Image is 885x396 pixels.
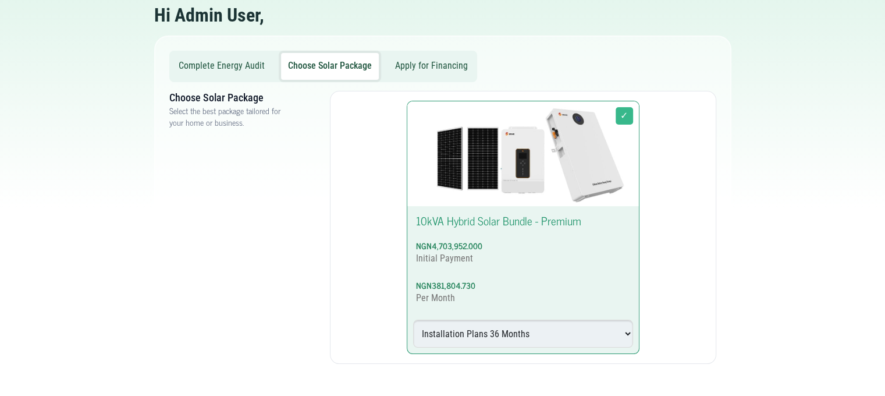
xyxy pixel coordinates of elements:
h2: Hi Admin User, [154,4,264,26]
div: ✓ [616,107,633,125]
p: NGN381,804.730 [416,280,630,291]
button: Choose Solar Package [281,53,379,80]
p: 10kVA Hybrid Solar Bundle - Premium [416,215,630,227]
p: Select the best package tailored for your home or business. [169,105,293,128]
div: Form Tabs [169,51,716,373]
span: Per Month [416,292,455,303]
button: Complete Energy Audit [172,53,272,80]
span: Initial Payment [416,253,473,264]
button: Apply for Financing [388,53,475,80]
p: NGN4,703,952.000 [416,240,630,252]
h3: Choose Solar Package [169,91,293,105]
